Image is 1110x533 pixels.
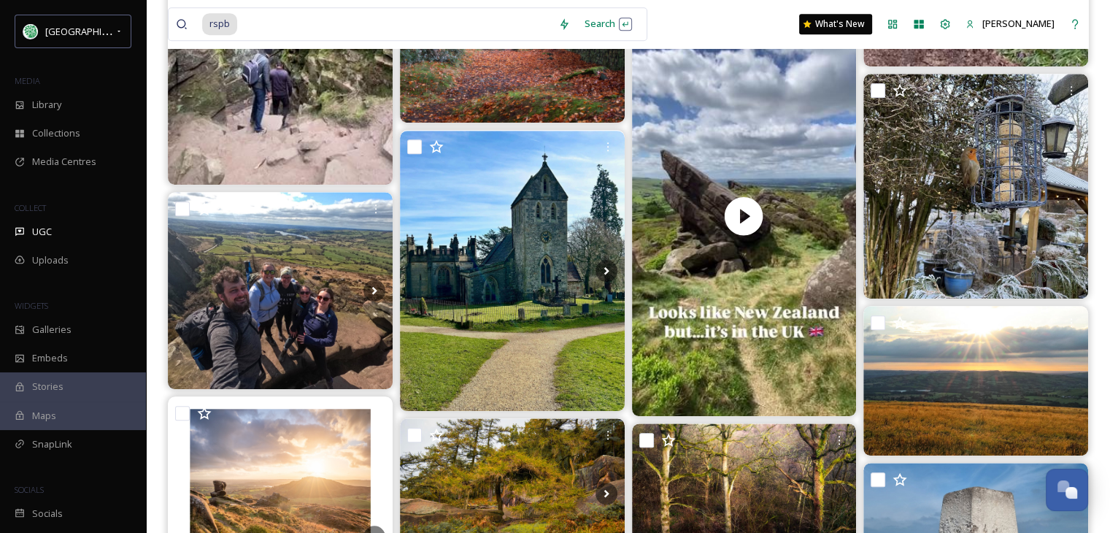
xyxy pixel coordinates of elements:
span: SOCIALS [15,484,44,495]
span: rspb [202,13,237,34]
span: Stories [32,380,63,394]
span: SnapLink [32,437,72,451]
span: Media Centres [32,155,96,169]
span: Library [32,98,61,112]
img: Facebook%20Icon.png [23,24,38,39]
span: COLLECT [15,202,46,213]
span: Embeds [32,351,68,365]
img: thumbnail [631,16,856,416]
span: Socials [32,507,63,521]
span: WIDGETS [15,300,48,311]
img: It’s always important to keep those garden bird feeders topped up during the day winter months🐦‍⬛... [863,74,1088,299]
span: Maps [32,409,56,423]
span: [PERSON_NAME] [982,17,1055,30]
a: What's New [799,14,872,34]
div: Search [577,9,639,38]
span: [GEOGRAPHIC_DATA] [45,24,138,38]
span: Uploads [32,253,69,267]
span: Collections [32,126,80,140]
span: MEDIA [15,75,40,86]
button: Open Chat [1046,469,1088,511]
img: A perfect day for Peak District walking. Sun, scenery and snowdrops. Beautiful. [400,131,625,412]
span: UGC [32,225,52,239]
img: While out for a drive yesterday evening, just had to pull over and capture this scene. This is lo... [863,306,1088,456]
a: [PERSON_NAME] [958,9,1062,38]
img: We're getting BOULDER with these walks 🪨😂 Great 14km in the Peaks today, exploring the Roaches an... [168,192,393,388]
span: Galleries [32,323,72,337]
